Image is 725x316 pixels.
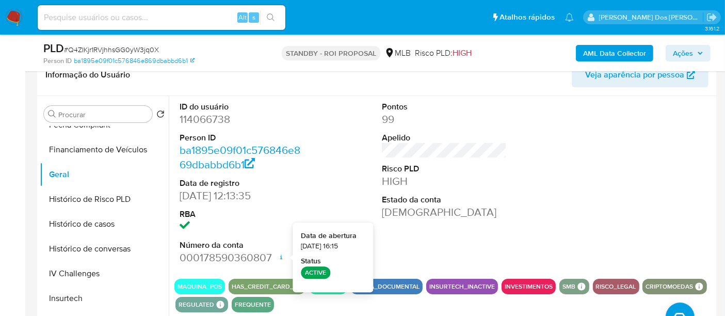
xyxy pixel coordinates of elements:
[40,187,169,212] button: Histórico de Risco PLD
[382,132,507,144] dt: Apelido
[301,241,338,251] span: [DATE] 16:15
[673,45,693,61] span: Ações
[301,231,357,241] strong: Data de abertura
[382,101,507,113] dt: Pontos
[38,11,285,24] input: Pesquise usuários ou casos...
[180,188,304,203] dd: [DATE] 12:13:35
[180,112,304,127] dd: 114066738
[40,236,169,261] button: Histórico de conversas
[565,13,574,22] a: Notificações
[156,110,165,121] button: Retornar ao pedido padrão
[301,266,330,279] p: ACTIVE
[453,47,472,59] span: HIGH
[74,56,195,66] a: ba1895e09f01c576846e869dbabbd6b1
[384,48,411,59] div: MLB
[585,62,684,87] span: Veja aparência por pessoa
[45,70,130,80] h1: Informação do Usuário
[238,12,247,22] span: Alt
[180,240,304,251] dt: Número da conta
[382,112,507,127] dd: 99
[500,12,555,23] span: Atalhos rápidos
[43,40,64,56] b: PLD
[40,286,169,311] button: Insurtech
[40,212,169,236] button: Histórico de casos
[583,45,646,61] b: AML Data Collector
[180,209,304,220] dt: RBA
[180,178,304,189] dt: Data de registro
[382,194,507,206] dt: Estado da conta
[40,137,169,162] button: Financiamento de Veículos
[180,101,304,113] dt: ID do usuário
[382,174,507,188] dd: HIGH
[40,162,169,187] button: Geral
[382,163,507,175] dt: Risco PLD
[180,250,304,265] dd: 000178590360807
[576,45,653,61] button: AML Data Collector
[301,257,321,267] strong: Status
[180,132,304,144] dt: Person ID
[666,45,711,61] button: Ações
[64,44,159,55] span: # Q4ZIKjr1RVjhhsGG0yW3jq0X
[382,205,507,219] dd: [DEMOGRAPHIC_DATA]
[48,110,56,118] button: Procurar
[705,24,720,33] span: 3.161.2
[282,46,380,60] p: STANDBY - ROI PROPOSAL
[260,10,281,25] button: search-icon
[58,110,148,119] input: Procurar
[599,12,703,22] p: renato.lopes@mercadopago.com.br
[180,143,300,172] a: ba1895e09f01c576846e869dbabbd6b1
[415,48,472,59] span: Risco PLD:
[252,12,255,22] span: s
[43,56,72,66] b: Person ID
[40,261,169,286] button: IV Challenges
[572,62,708,87] button: Veja aparência por pessoa
[706,12,717,23] a: Sair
